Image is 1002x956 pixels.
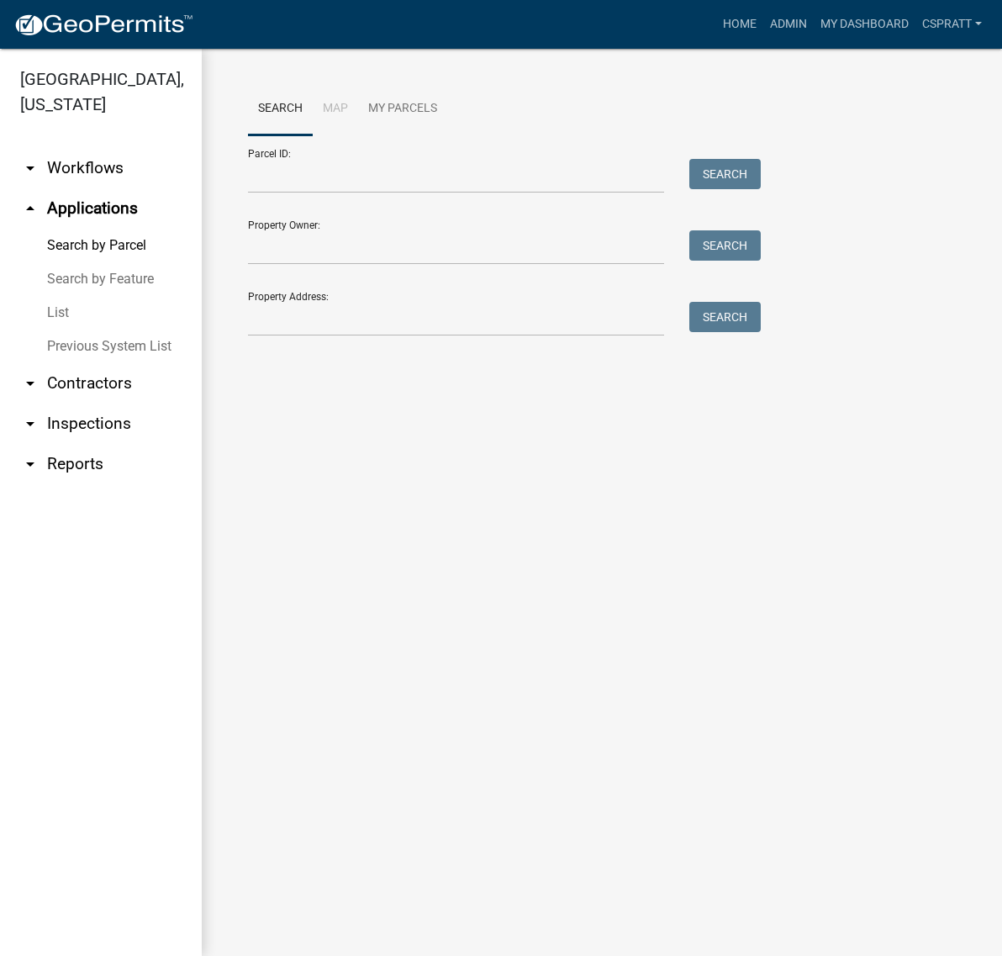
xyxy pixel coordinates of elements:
[689,159,761,189] button: Search
[763,8,814,40] a: Admin
[716,8,763,40] a: Home
[689,302,761,332] button: Search
[689,230,761,261] button: Search
[20,373,40,393] i: arrow_drop_down
[20,198,40,219] i: arrow_drop_up
[20,158,40,178] i: arrow_drop_down
[814,8,915,40] a: My Dashboard
[358,82,447,136] a: My Parcels
[20,454,40,474] i: arrow_drop_down
[248,82,313,136] a: Search
[20,414,40,434] i: arrow_drop_down
[915,8,989,40] a: cspratt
